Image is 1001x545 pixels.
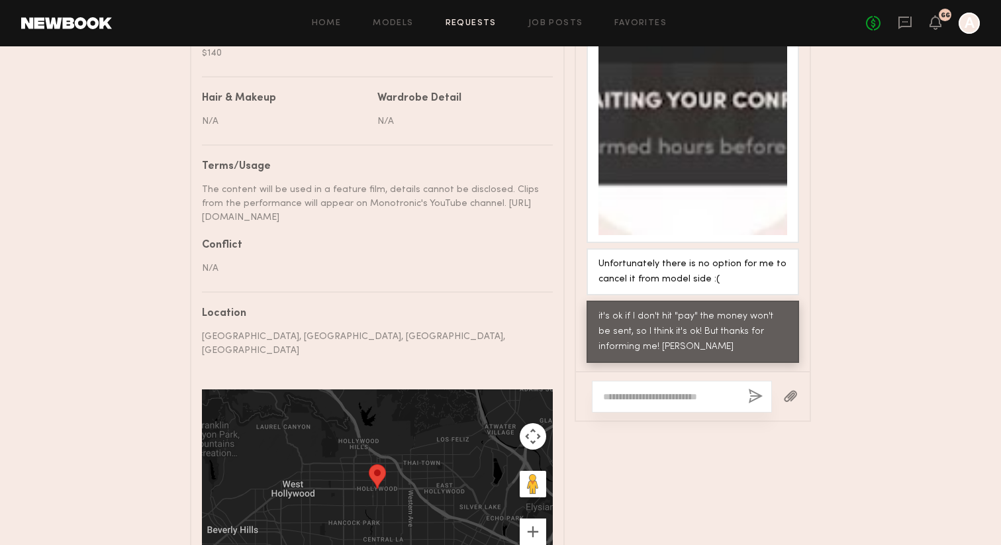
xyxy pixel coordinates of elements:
[202,115,367,128] div: N/A
[202,240,543,251] div: Conflict
[598,257,787,287] div: Unfortunately there is no option for me to cancel it from model side :(
[528,19,583,28] a: Job Posts
[941,12,950,19] div: 66
[598,309,787,355] div: it's ok if I don't hit "pay" the money won't be sent, so I think it's ok! But thanks for informin...
[202,330,543,358] div: [GEOGRAPHIC_DATA], [GEOGRAPHIC_DATA], [GEOGRAPHIC_DATA], [GEOGRAPHIC_DATA]
[202,46,543,60] div: $140
[373,19,413,28] a: Models
[202,262,543,275] div: N/A
[377,93,461,104] div: Wardrobe Detail
[202,162,543,172] div: Terms/Usage
[202,183,543,224] div: The content will be used in a feature film, details cannot be disclosed. Clips from the performan...
[202,93,276,104] div: Hair & Makeup
[520,471,546,497] button: Drag Pegman onto the map to open Street View
[614,19,667,28] a: Favorites
[520,423,546,450] button: Map camera controls
[520,519,546,545] button: Zoom in
[959,13,980,34] a: A
[312,19,342,28] a: Home
[377,115,543,128] div: N/A
[446,19,497,28] a: Requests
[202,309,543,319] div: Location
